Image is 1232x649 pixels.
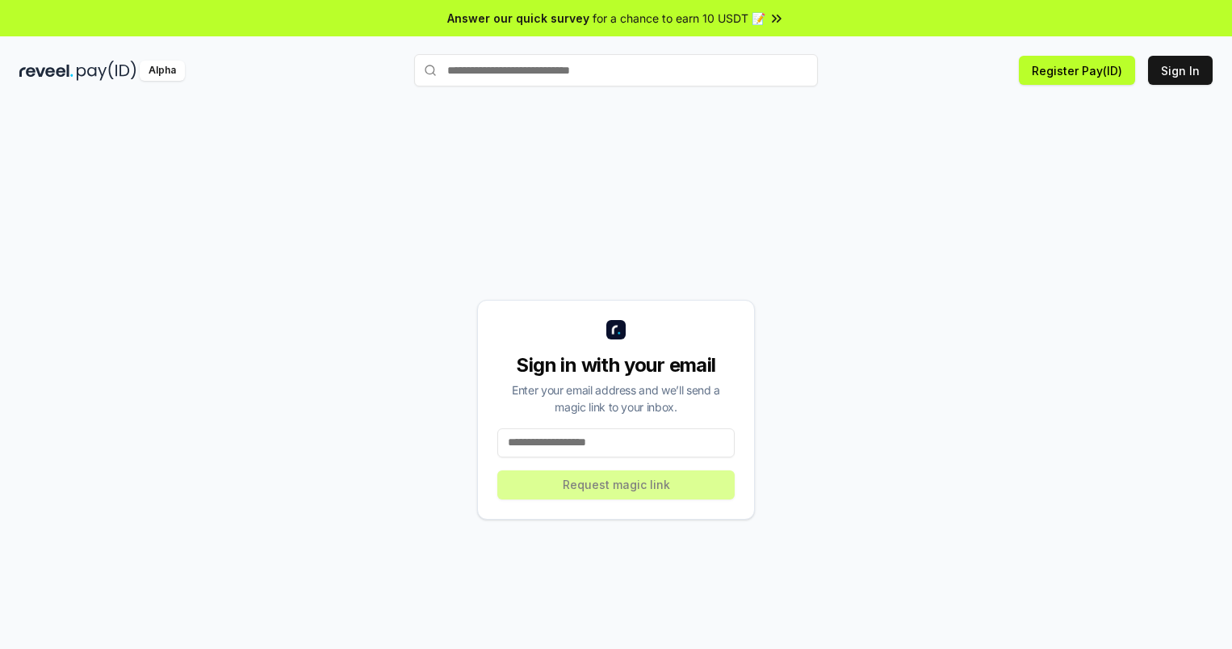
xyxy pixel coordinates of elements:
button: Register Pay(ID) [1019,56,1135,85]
div: Alpha [140,61,185,81]
div: Sign in with your email [497,352,735,378]
img: pay_id [77,61,136,81]
span: for a chance to earn 10 USDT 📝 [593,10,765,27]
div: Enter your email address and we’ll send a magic link to your inbox. [497,381,735,415]
img: logo_small [606,320,626,339]
span: Answer our quick survey [447,10,589,27]
img: reveel_dark [19,61,73,81]
button: Sign In [1148,56,1213,85]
